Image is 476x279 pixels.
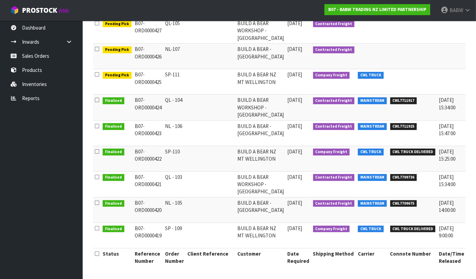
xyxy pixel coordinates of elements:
[103,46,132,53] span: Pending Pick
[103,200,124,207] span: Finalised
[313,174,355,181] span: Contracted Freight
[236,69,286,95] td: BUILD A BEAR NZ MT WELLINGTON
[236,146,286,171] td: BUILD A BEAR NZ MT WELLINGTON
[288,148,302,155] span: [DATE]
[286,248,311,266] th: Date Required
[133,120,164,146] td: B07-ORD0000423
[358,226,384,233] span: CWL TRUCK
[390,200,417,207] span: CWL7709675
[164,18,186,44] td: QL-105
[133,95,164,120] td: B07-ORD0000424
[133,171,164,197] td: B07-ORD0000421
[439,174,455,187] span: [DATE] 15:34:00
[236,18,286,44] td: BUILD A BEAR WORKSHOP - [GEOGRAPHIC_DATA]
[103,72,132,79] span: Pending Pick
[390,97,417,104] span: CWL7711917
[390,174,417,181] span: CWL7709736
[164,248,186,266] th: Order Number
[236,120,286,146] td: BUILD A BEAR - [GEOGRAPHIC_DATA]
[101,248,133,266] th: Status
[437,248,466,266] th: Date/Time Released
[103,123,124,130] span: Finalised
[313,21,355,28] span: Contracted Freight
[103,21,132,28] span: Pending Pick
[133,248,164,266] th: Reference Number
[358,123,387,130] span: MAINSTREAM
[103,226,124,233] span: Finalised
[313,200,355,207] span: Contracted Freight
[288,200,302,206] span: [DATE]
[59,8,69,14] small: WMS
[439,97,455,110] span: [DATE] 15:34:00
[389,248,437,266] th: Connote Number
[133,197,164,223] td: B07-ORD0000420
[313,123,355,130] span: Contracted Freight
[133,223,164,248] td: B07-ORD0000419
[288,46,302,52] span: [DATE]
[439,148,455,162] span: [DATE] 15:25:00
[164,197,186,223] td: NL - 105
[186,248,236,266] th: Client Reference
[313,72,350,79] span: Company Freight
[313,149,350,155] span: Company Freight
[236,95,286,120] td: BUILD A BEAR WORKSHOP - [GEOGRAPHIC_DATA]
[164,223,186,248] td: SP - 109
[358,97,387,104] span: MAINSTREAM
[164,171,186,197] td: QL - 103
[439,123,455,137] span: [DATE] 15:47:00
[103,97,124,104] span: Finalised
[236,171,286,197] td: BUILD A BEAR WORKSHOP - [GEOGRAPHIC_DATA]
[288,20,302,26] span: [DATE]
[164,44,186,69] td: NL-107
[22,6,57,15] span: ProStock
[358,174,387,181] span: MAINSTREAM
[288,174,302,180] span: [DATE]
[288,123,302,129] span: [DATE]
[313,226,350,233] span: Company Freight
[358,149,384,155] span: CWL TRUCK
[133,69,164,95] td: B07-ORD0000425
[288,97,302,103] span: [DATE]
[311,248,356,266] th: Shipping Method
[10,6,19,14] img: cube-alt.png
[103,174,124,181] span: Finalised
[164,120,186,146] td: NL - 106
[449,7,463,13] span: BABW
[288,71,302,78] span: [DATE]
[439,225,454,239] span: [DATE] 9:00:00
[164,95,186,120] td: QL - 104
[390,149,436,155] span: CWL TRUCK DELIVERED
[236,197,286,223] td: BUILD A BEAR - [GEOGRAPHIC_DATA]
[133,44,164,69] td: B07-ORD0000426
[358,200,387,207] span: MAINSTREAM
[236,44,286,69] td: BUILD A BEAR - [GEOGRAPHIC_DATA]
[439,200,455,213] span: [DATE] 14:00:00
[390,226,436,233] span: CWL TRUCK DELIVERED
[103,149,124,155] span: Finalised
[236,223,286,248] td: BUILD A BEAR NZ MT WELLINGTON
[356,248,389,266] th: Carrier
[133,18,164,44] td: B07-ORD0000427
[390,123,417,130] span: CWL7711925
[164,69,186,95] td: SP-111
[236,248,286,266] th: Customer
[164,146,186,171] td: SP-110
[313,46,355,53] span: Contracted Freight
[133,146,164,171] td: B07-ORD0000422
[328,7,426,12] strong: B07 - BABW TRADING NZ LIMITED PARTNERSHIP
[358,72,384,79] span: CWL TRUCK
[313,97,355,104] span: Contracted Freight
[288,225,302,232] span: [DATE]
